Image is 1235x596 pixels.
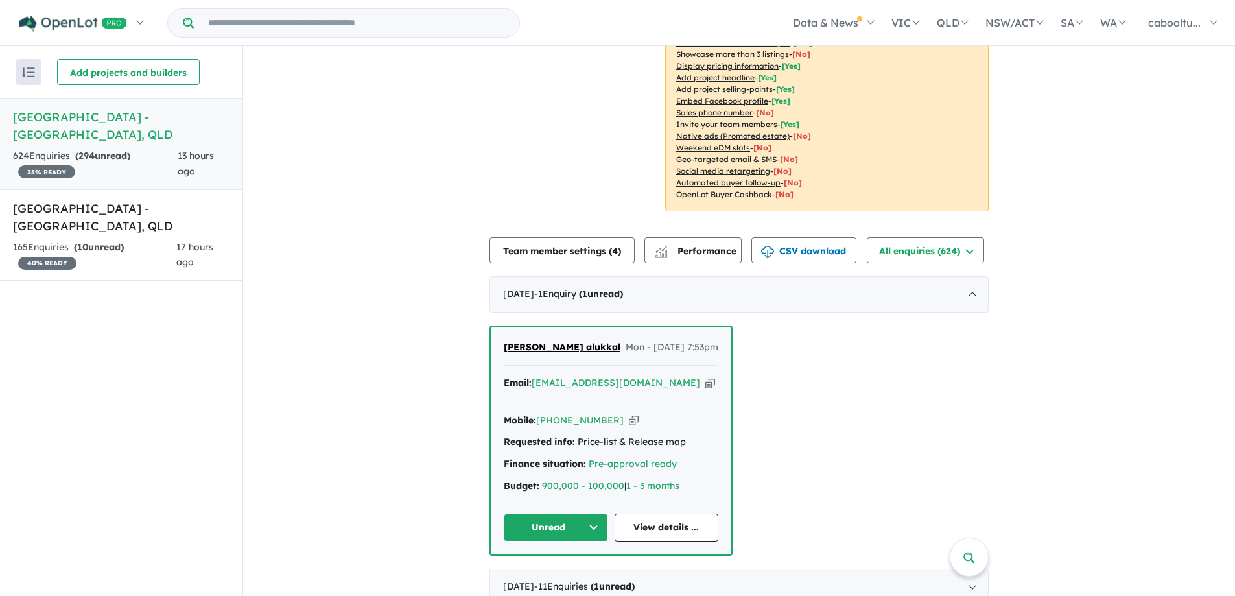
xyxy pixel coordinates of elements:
[753,143,771,152] span: [No]
[489,276,989,313] div: [DATE]
[751,237,856,263] button: CSV download
[665,3,989,211] p: Your project is only comparing to other top-performing projects in your area: - - - - - - - - - -...
[676,108,753,117] u: Sales phone number
[542,480,624,492] a: 900,000 - 100,000
[504,377,532,388] strong: Email:
[504,414,536,426] strong: Mobile:
[534,288,623,300] span: - 1 Enquir y
[504,480,539,492] strong: Budget:
[655,250,668,258] img: bar-chart.svg
[176,241,213,268] span: 17 hours ago
[784,178,802,187] span: [No]
[626,480,679,492] a: 1 - 3 months
[629,414,639,427] button: Copy
[22,67,35,77] img: sort.svg
[792,49,810,59] span: [ No ]
[1148,16,1201,29] span: cabooltu...
[13,240,176,271] div: 165 Enquir ies
[582,288,587,300] span: 1
[57,59,200,85] button: Add projects and builders
[75,150,130,161] strong: ( unread)
[78,150,95,161] span: 294
[676,178,781,187] u: Automated buyer follow-up
[676,131,790,141] u: Native ads (Promoted estate)
[793,131,811,141] span: [No]
[18,257,76,270] span: 40 % READY
[536,414,624,426] a: [PHONE_NUMBER]
[534,580,635,592] span: - 11 Enquir ies
[591,580,635,592] strong: ( unread)
[676,96,768,106] u: Embed Facebook profile
[615,514,719,542] a: View details ...
[644,237,742,263] button: Performance
[489,237,635,263] button: Team member settings (4)
[13,200,229,235] h5: [GEOGRAPHIC_DATA] - [GEOGRAPHIC_DATA] , QLD
[504,458,586,470] strong: Finance situation:
[756,108,774,117] span: [ No ]
[676,119,777,129] u: Invite your team members
[579,288,623,300] strong: ( unread)
[657,245,736,257] span: Performance
[780,154,798,164] span: [No]
[504,479,718,494] div: |
[74,241,124,253] strong: ( unread)
[655,246,667,253] img: line-chart.svg
[771,96,790,106] span: [ Yes ]
[504,340,620,355] a: [PERSON_NAME] alukkal
[594,580,599,592] span: 1
[676,49,789,59] u: Showcase more than 3 listings
[196,9,517,37] input: Try estate name, suburb, builder or developer
[77,241,88,253] span: 10
[775,189,794,199] span: [No]
[676,154,777,164] u: Geo-targeted email & SMS
[13,149,178,180] div: 624 Enquir ies
[626,340,718,355] span: Mon - [DATE] 7:53pm
[18,165,75,178] span: 35 % READY
[676,84,773,94] u: Add project selling-points
[13,108,229,143] h5: [GEOGRAPHIC_DATA] - [GEOGRAPHIC_DATA] , QLD
[781,119,799,129] span: [ Yes ]
[504,514,608,542] button: Unread
[676,61,779,71] u: Display pricing information
[178,150,214,177] span: 13 hours ago
[504,435,718,450] div: Price-list & Release map
[676,166,770,176] u: Social media retargeting
[676,73,755,82] u: Add project headline
[612,245,618,257] span: 4
[867,237,984,263] button: All enquiries (624)
[504,341,620,353] span: [PERSON_NAME] alukkal
[19,16,127,32] img: Openlot PRO Logo White
[776,84,795,94] span: [ Yes ]
[773,166,792,176] span: [No]
[758,73,777,82] span: [ Yes ]
[705,376,715,390] button: Copy
[782,61,801,71] span: [ Yes ]
[504,436,575,447] strong: Requested info:
[676,189,772,199] u: OpenLot Buyer Cashback
[676,143,750,152] u: Weekend eDM slots
[761,246,774,259] img: download icon
[589,458,677,470] a: Pre-approval ready
[532,377,700,388] a: [EMAIL_ADDRESS][DOMAIN_NAME]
